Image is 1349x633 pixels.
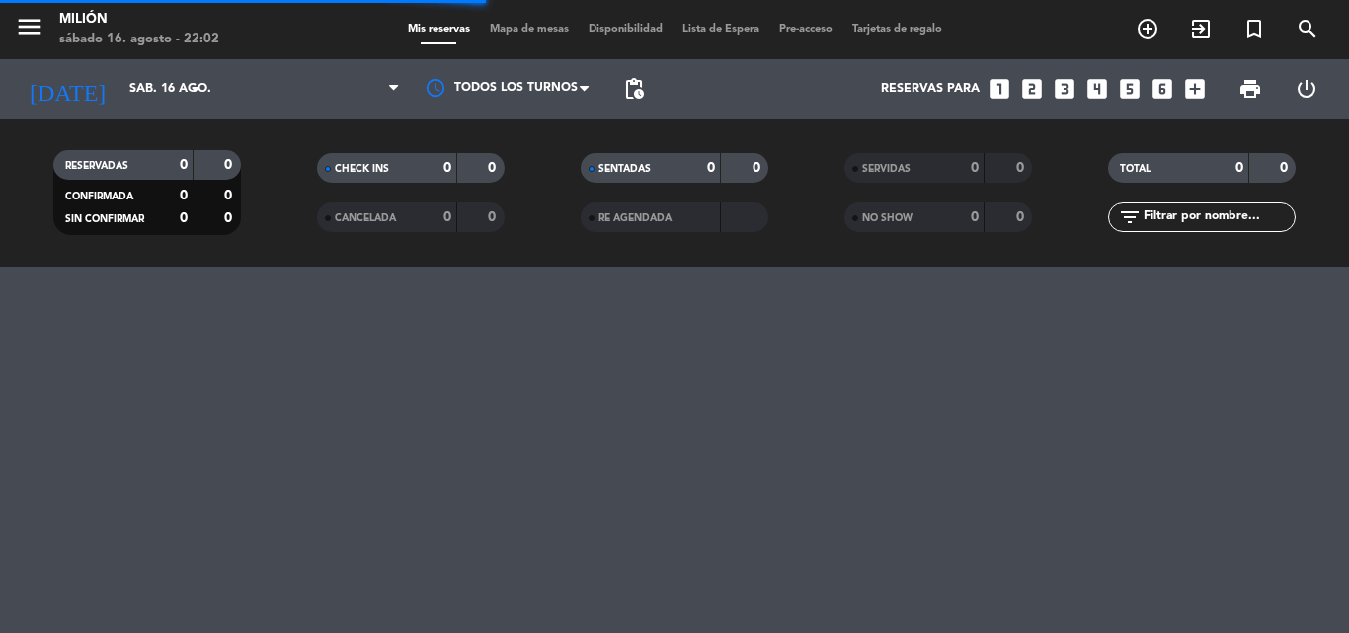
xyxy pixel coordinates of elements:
span: pending_actions [622,77,646,101]
span: TOTAL [1120,164,1151,174]
span: Disponibilidad [579,24,673,35]
button: menu [15,12,44,48]
span: CANCELADA [335,213,396,223]
strong: 0 [224,189,236,202]
span: Mis reservas [398,24,480,35]
strong: 0 [180,189,188,202]
span: NO SHOW [862,213,913,223]
span: CONFIRMADA [65,192,133,201]
strong: 0 [224,158,236,172]
strong: 0 [1016,210,1028,224]
span: CHECK INS [335,164,389,174]
i: looks_5 [1117,76,1143,102]
span: SIN CONFIRMAR [65,214,144,224]
i: looks_4 [1084,76,1110,102]
strong: 0 [488,161,500,175]
i: looks_6 [1150,76,1175,102]
span: print [1238,77,1262,101]
strong: 0 [707,161,715,175]
span: Lista de Espera [673,24,769,35]
div: Milión [59,10,219,30]
i: exit_to_app [1189,17,1213,40]
span: SERVIDAS [862,164,911,174]
i: filter_list [1118,205,1142,229]
strong: 0 [224,211,236,225]
i: turned_in_not [1242,17,1266,40]
i: add_circle_outline [1136,17,1159,40]
strong: 0 [443,161,451,175]
strong: 0 [488,210,500,224]
span: Mapa de mesas [480,24,579,35]
strong: 0 [180,211,188,225]
strong: 0 [1235,161,1243,175]
i: looks_3 [1052,76,1077,102]
i: arrow_drop_down [184,77,207,101]
strong: 0 [1016,161,1028,175]
strong: 0 [971,210,979,224]
i: looks_one [987,76,1012,102]
span: Tarjetas de regalo [842,24,952,35]
div: LOG OUT [1278,59,1334,119]
div: sábado 16. agosto - 22:02 [59,30,219,49]
strong: 0 [443,210,451,224]
strong: 0 [971,161,979,175]
span: SENTADAS [598,164,651,174]
span: Reservas para [881,82,980,96]
i: looks_two [1019,76,1045,102]
input: Filtrar por nombre... [1142,206,1295,228]
span: RE AGENDADA [598,213,672,223]
strong: 0 [753,161,764,175]
strong: 0 [180,158,188,172]
i: add_box [1182,76,1208,102]
strong: 0 [1280,161,1292,175]
i: [DATE] [15,67,119,111]
i: menu [15,12,44,41]
i: search [1296,17,1319,40]
span: Pre-acceso [769,24,842,35]
i: power_settings_new [1295,77,1318,101]
span: RESERVADAS [65,161,128,171]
